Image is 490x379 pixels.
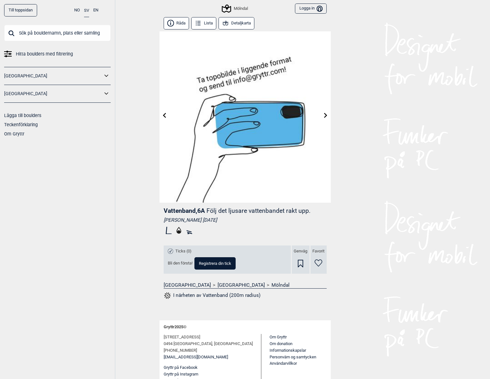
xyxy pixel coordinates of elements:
a: Lägga till boulders [4,113,41,118]
button: Råda [164,17,189,29]
a: Personvärn og samtycken [270,355,316,359]
button: I närheten av Vattenband (200m radius) [164,291,261,300]
a: Informationskapslar [270,348,306,353]
div: [PERSON_NAME] [DATE] [164,217,327,223]
a: Användarvillkor [270,361,297,366]
span: Vattenband , 6A [164,207,205,214]
div: Genväg [292,245,310,274]
span: [PHONE_NUMBER] [164,347,197,354]
button: SV [84,4,89,17]
span: [STREET_ADDRESS] [164,334,200,341]
a: [GEOGRAPHIC_DATA] [4,71,102,81]
a: Om Gryttr [270,335,287,339]
button: NO [74,4,80,16]
a: [GEOGRAPHIC_DATA] [218,282,265,288]
a: Om donation [270,341,292,346]
a: Hitta boulders med filtrering [4,49,111,59]
span: Favorit [312,249,324,254]
img: Bilde Mangler [160,31,331,203]
nav: > > [164,282,327,288]
a: Om Gryttr [4,131,24,136]
a: [EMAIL_ADDRESS][DOMAIN_NAME] [164,354,228,361]
span: 0494 [GEOGRAPHIC_DATA], [GEOGRAPHIC_DATA] [164,341,253,347]
a: Teckenförklaring [4,122,38,127]
button: Lista [191,17,217,29]
button: Registrera din tick [194,257,236,270]
a: [GEOGRAPHIC_DATA] [164,282,211,288]
div: Gryttr 2025 © [164,320,327,334]
div: Mölndal [223,5,248,12]
span: Ticks (0) [175,249,192,254]
a: Till toppsidan [4,4,37,16]
button: EN [93,4,98,16]
span: Hitta boulders med filtrering [16,49,73,59]
button: Gryttr på Facebook [164,364,198,371]
a: Mölndal [271,282,290,288]
a: [GEOGRAPHIC_DATA] [4,89,102,98]
span: Bli den första! [168,261,193,266]
button: Gryttr på Instagram [164,371,198,378]
p: Följ det ljusare vattenbandet rakt upp. [206,207,310,214]
button: Detaljkarta [219,17,255,29]
span: Registrera din tick [199,261,231,265]
input: Sök på bouldernamn, plats eller samling [4,25,111,41]
button: Logga in [295,3,326,14]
